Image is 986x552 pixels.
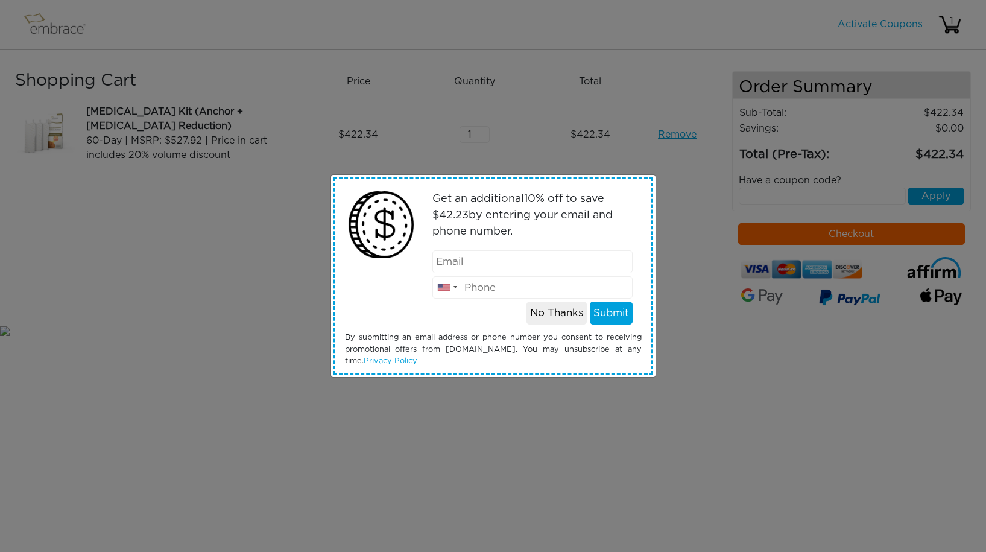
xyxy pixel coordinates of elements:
[432,191,633,240] p: Get an additional % off to save $ by entering your email and phone number.
[433,277,461,299] div: United States: +1
[342,185,421,264] img: money2.png
[364,357,417,365] a: Privacy Policy
[590,302,633,325] button: Submit
[432,276,633,299] input: Phone
[439,210,469,221] span: 42.23
[432,250,633,273] input: Email
[336,332,651,367] div: By submitting an email address or phone number you consent to receiving promotional offers from [...
[524,194,536,205] span: 10
[526,302,587,325] button: No Thanks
